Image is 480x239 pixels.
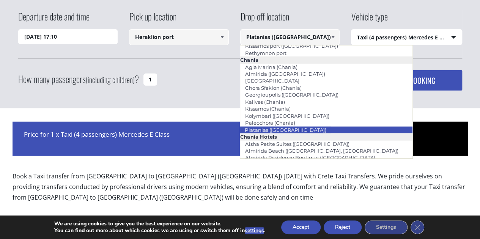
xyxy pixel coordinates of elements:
input: Select pickup location [129,29,229,45]
input: Select drop-off location [240,29,340,45]
button: Settings [365,220,408,234]
li: Chania Hotels [240,133,412,140]
a: Almirida Beach ([GEOGRAPHIC_DATA], [GEOGRAPHIC_DATA]) [240,145,403,156]
a: Chora Sfakion (Chania) [240,83,306,93]
a: Show All Items [327,29,339,45]
a: Georgioupolis ([GEOGRAPHIC_DATA]) [240,89,343,100]
p: We are using cookies to give you the best experience on our website. [54,220,265,227]
a: [GEOGRAPHIC_DATA] [240,75,304,86]
label: How many passengers ? [18,70,139,89]
button: Close GDPR Cookie Banner [411,220,424,234]
label: Vehicle type [351,10,388,29]
a: Platanias ([GEOGRAPHIC_DATA]) [240,125,331,135]
a: Kalives (Chania) [240,97,290,107]
a: Rethymnon port [240,48,291,58]
button: Accept [281,220,321,234]
a: Agia Marina (Chania) [240,62,302,72]
label: Drop off location [240,10,289,29]
a: Kolymbari ([GEOGRAPHIC_DATA]) [240,111,334,121]
a: Paleochora (Chania) [240,117,300,128]
li: Chania [240,56,412,63]
a: Almirida ([GEOGRAPHIC_DATA]) [240,69,330,79]
a: Show All Items [216,29,228,45]
span: Taxi (4 passengers) Mercedes E Class [351,30,462,45]
small: (including children) [86,74,135,85]
a: Kissamos (Chania) [240,103,295,114]
p: Book a Taxi transfer from [GEOGRAPHIC_DATA] to [GEOGRAPHIC_DATA] ([GEOGRAPHIC_DATA]) [DATE] with ... [13,171,468,209]
div: Price for 1 x Taxi (4 passengers) Mercedes E Class [13,122,240,156]
label: Pick up location [129,10,176,29]
label: Departure date and time [18,10,90,29]
a: Kissamos port ([GEOGRAPHIC_DATA]) [240,41,343,51]
button: Reject [324,220,362,234]
p: You can find out more about which cookies we are using or switch them off in . [54,227,265,234]
button: settings [245,227,264,234]
a: Aisha Petite Suites ([GEOGRAPHIC_DATA]) [240,139,354,149]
